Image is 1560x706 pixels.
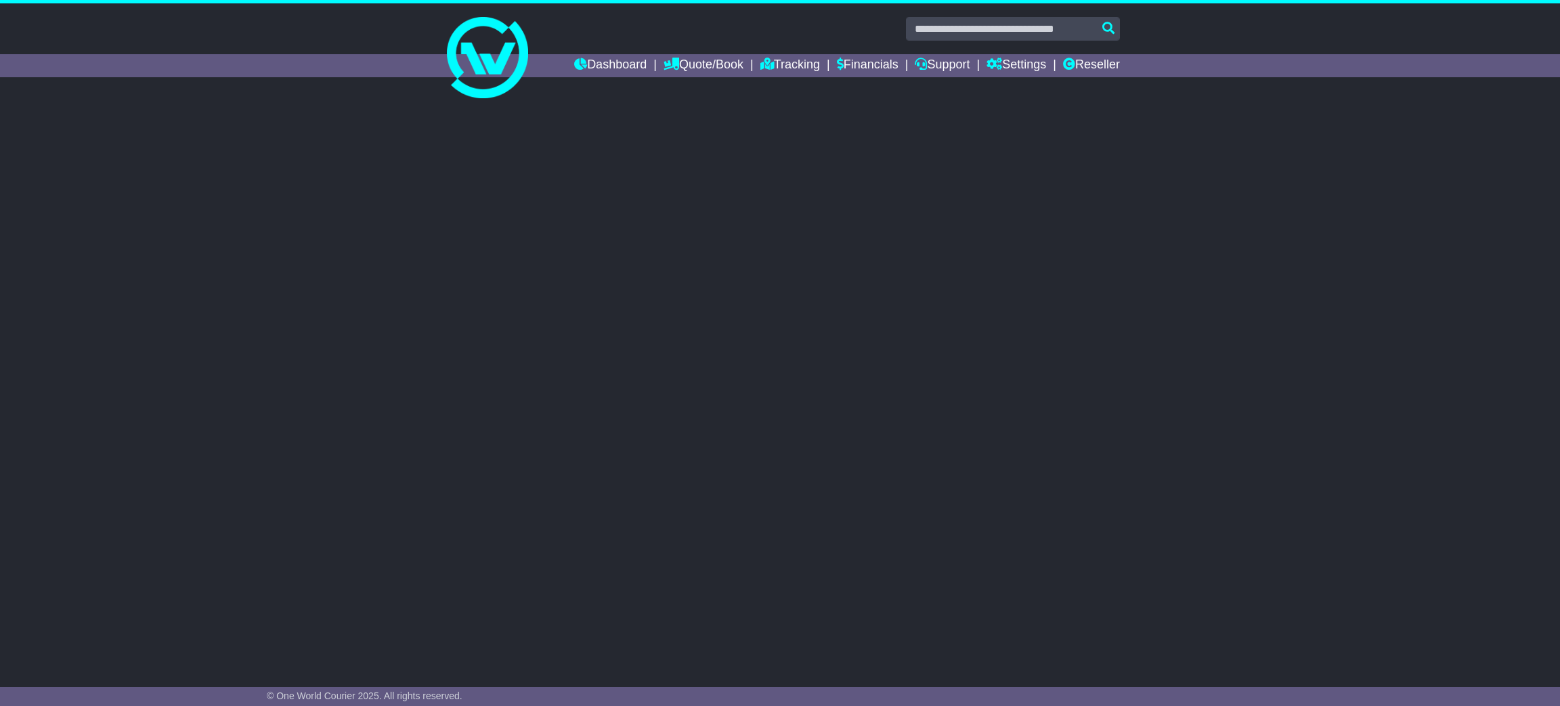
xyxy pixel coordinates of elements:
a: Quote/Book [664,54,743,77]
a: Financials [837,54,898,77]
a: Settings [987,54,1046,77]
a: Support [915,54,970,77]
a: Tracking [760,54,820,77]
a: Reseller [1063,54,1120,77]
a: Dashboard [574,54,647,77]
span: © One World Courier 2025. All rights reserved. [267,690,462,701]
